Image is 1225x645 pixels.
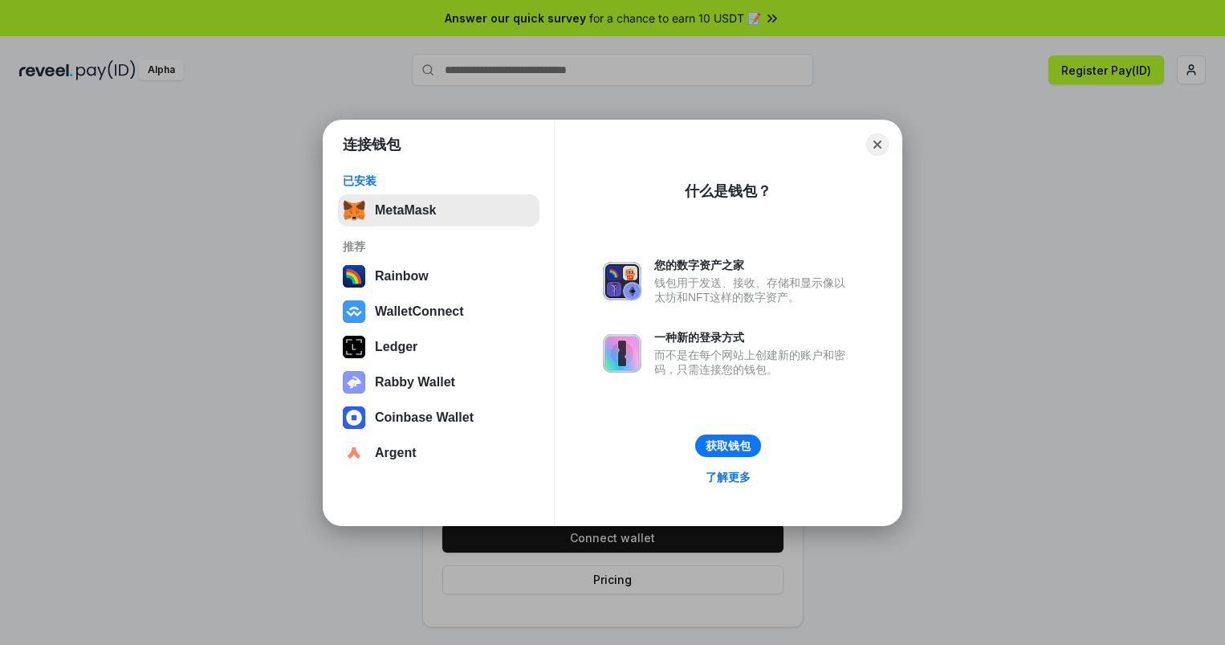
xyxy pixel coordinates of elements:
img: svg+xml,%3Csvg%20width%3D%2228%22%20height%3D%2228%22%20viewBox%3D%220%200%2028%2028%22%20fill%3D... [343,406,365,429]
div: 您的数字资产之家 [654,258,853,272]
h1: 连接钱包 [343,135,401,154]
div: 而不是在每个网站上创建新的账户和密码，只需连接您的钱包。 [654,348,853,377]
div: Rabby Wallet [375,375,455,390]
button: 获取钱包 [695,435,761,457]
div: 了解更多 [706,470,751,484]
button: MetaMask [338,194,539,227]
button: Rainbow [338,260,539,292]
div: 钱包用于发送、接收、存储和显示像以太坊和NFT这样的数字资产。 [654,276,853,304]
button: Ledger [338,331,539,363]
div: Rainbow [375,269,429,284]
img: svg+xml,%3Csvg%20xmlns%3D%22http%3A%2F%2Fwww.w3.org%2F2000%2Fsvg%22%20fill%3D%22none%22%20viewBox... [343,371,365,394]
img: svg+xml,%3Csvg%20width%3D%22120%22%20height%3D%22120%22%20viewBox%3D%220%200%20120%20120%22%20fil... [343,265,365,288]
img: svg+xml,%3Csvg%20xmlns%3D%22http%3A%2F%2Fwww.w3.org%2F2000%2Fsvg%22%20fill%3D%22none%22%20viewBox... [603,334,641,373]
img: svg+xml,%3Csvg%20fill%3D%22none%22%20height%3D%2233%22%20viewBox%3D%220%200%2035%2033%22%20width%... [343,199,365,222]
div: Argent [375,446,417,460]
div: Ledger [375,340,417,354]
div: WalletConnect [375,304,464,319]
button: Argent [338,437,539,469]
div: 什么是钱包？ [685,182,771,201]
div: 获取钱包 [706,439,751,453]
img: svg+xml,%3Csvg%20width%3D%2228%22%20height%3D%2228%22%20viewBox%3D%220%200%2028%2028%22%20fill%3D... [343,300,365,323]
div: 推荐 [343,239,535,254]
div: MetaMask [375,203,436,218]
img: svg+xml,%3Csvg%20xmlns%3D%22http%3A%2F%2Fwww.w3.org%2F2000%2Fsvg%22%20width%3D%2228%22%20height%3... [343,336,365,358]
a: 了解更多 [696,467,760,488]
button: WalletConnect [338,296,539,328]
div: Coinbase Wallet [375,410,474,425]
button: Close [866,133,889,156]
div: 一种新的登录方式 [654,330,853,345]
img: svg+xml,%3Csvg%20width%3D%2228%22%20height%3D%2228%22%20viewBox%3D%220%200%2028%2028%22%20fill%3D... [343,442,365,464]
img: svg+xml,%3Csvg%20xmlns%3D%22http%3A%2F%2Fwww.w3.org%2F2000%2Fsvg%22%20fill%3D%22none%22%20viewBox... [603,262,641,300]
div: 已安装 [343,173,535,188]
button: Rabby Wallet [338,366,539,398]
button: Coinbase Wallet [338,402,539,434]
